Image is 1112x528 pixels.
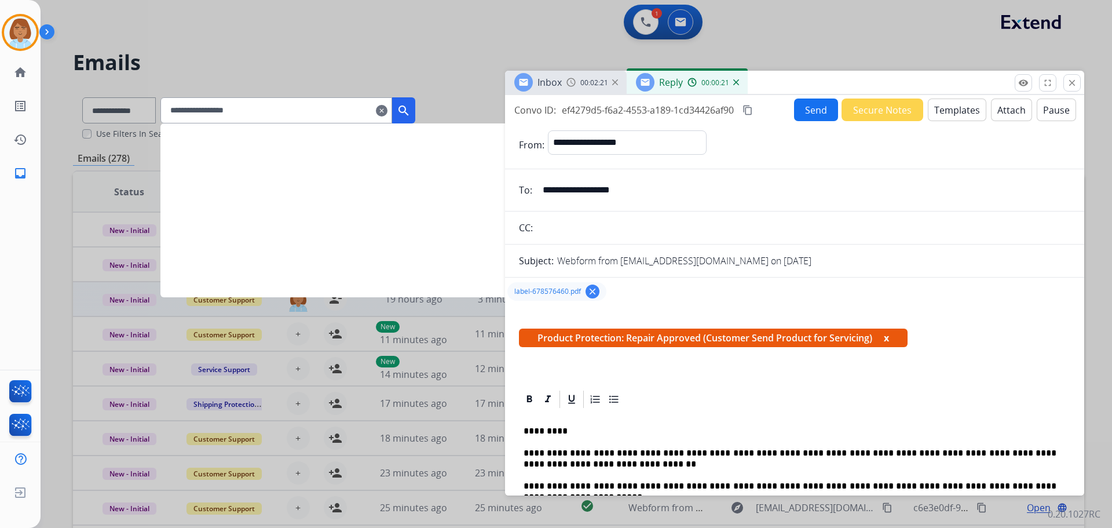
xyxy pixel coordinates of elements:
[557,254,811,268] p: Webform from [EMAIL_ADDRESS][DOMAIN_NAME] on [DATE]
[1037,99,1076,121] button: Pause
[884,331,889,345] button: x
[13,65,27,79] mat-icon: home
[13,133,27,147] mat-icon: history
[1042,78,1053,88] mat-icon: fullscreen
[519,138,544,152] p: From:
[659,76,683,89] span: Reply
[1018,78,1029,88] mat-icon: remove_red_eye
[539,391,557,408] div: Italic
[519,329,908,347] span: Product Protection: Repair Approved (Customer Send Product for Servicing)
[514,287,581,296] span: label-678576460.pdf
[991,99,1032,121] button: Attach
[1067,78,1077,88] mat-icon: close
[701,78,729,88] span: 00:00:21
[514,103,556,117] p: Convo ID:
[13,99,27,113] mat-icon: list_alt
[794,99,838,121] button: Send
[537,76,562,89] span: Inbox
[519,254,554,268] p: Subject:
[1048,507,1100,521] p: 0.20.1027RC
[519,221,533,235] p: CC:
[928,99,986,121] button: Templates
[587,391,604,408] div: Ordered List
[580,78,608,88] span: 00:02:21
[521,391,538,408] div: Bold
[605,391,623,408] div: Bullet List
[742,105,753,115] mat-icon: content_copy
[13,166,27,180] mat-icon: inbox
[842,99,923,121] button: Secure Notes
[4,16,36,49] img: avatar
[397,104,411,118] mat-icon: search
[519,183,532,197] p: To:
[376,104,387,118] mat-icon: clear
[562,104,734,116] span: ef4279d5-f6a2-4553-a189-1cd34426af90
[587,286,598,297] mat-icon: clear
[563,391,580,408] div: Underline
